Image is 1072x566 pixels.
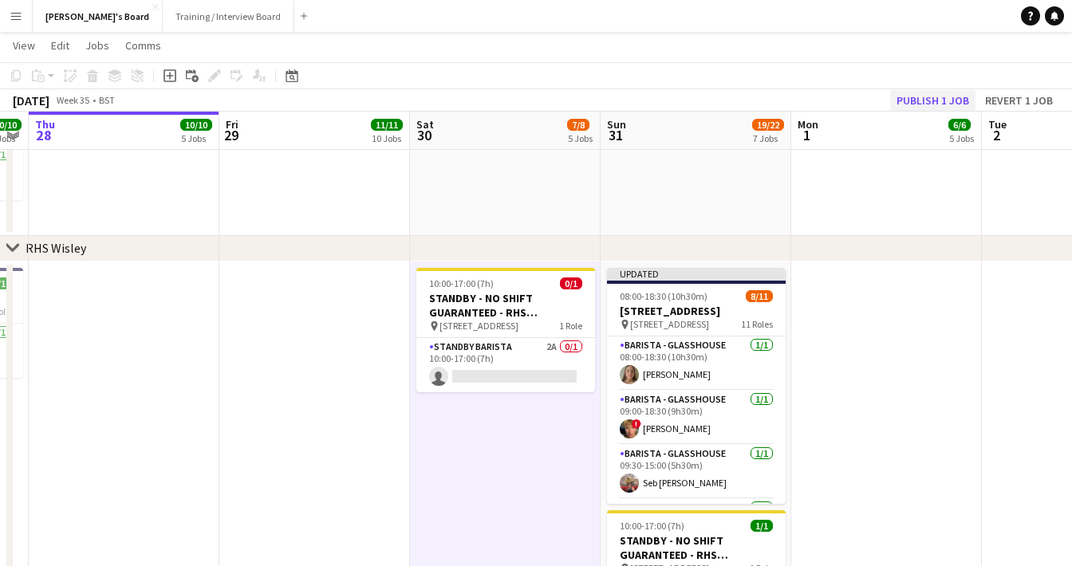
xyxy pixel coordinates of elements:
span: 6/6 [948,119,971,131]
span: 8/11 [746,290,773,302]
div: [DATE] [13,92,49,108]
span: 29 [223,126,238,144]
span: Edit [51,38,69,53]
div: 7 Jobs [753,132,783,144]
button: Publish 1 job [890,90,975,111]
div: 5 Jobs [568,132,593,144]
span: 1/1 [751,520,773,532]
span: 10:00-17:00 (7h) [620,520,684,532]
span: Sun [607,117,626,132]
span: 7/8 [567,119,589,131]
span: Week 35 [53,94,93,106]
div: RHS Wisley [26,240,86,256]
div: 5 Jobs [949,132,974,144]
app-job-card: 10:00-17:00 (7h)0/1STANDBY - NO SHIFT GUARANTEED - RHS [STREET_ADDRESS] [STREET_ADDRESS]1 RoleSTA... [416,268,595,392]
span: Sat [416,117,434,132]
app-card-role: STANDBY BARISTA2A0/110:00-17:00 (7h) [416,338,595,392]
span: 31 [605,126,626,144]
div: 10 Jobs [372,132,402,144]
span: Comms [125,38,161,53]
span: 19/22 [752,119,784,131]
span: 10:00-17:00 (7h) [429,277,494,289]
a: Edit [45,35,76,56]
span: 10/10 [180,119,212,131]
span: [STREET_ADDRESS] [630,318,709,330]
app-job-card: Updated08:00-18:30 (10h30m)8/11[STREET_ADDRESS] [STREET_ADDRESS]11 RolesBarista - Glasshouse1/108... [607,268,786,504]
app-card-role: Barista - Glasshouse1/109:00-18:30 (9h30m)![PERSON_NAME] [607,391,786,445]
app-card-role: Barista - Glasshouse1/108:00-18:30 (10h30m)[PERSON_NAME] [607,336,786,391]
app-card-role: Barista - Glasshouse1/1 [607,499,786,553]
div: 5 Jobs [181,132,211,144]
a: View [6,35,41,56]
span: 1 Role [559,320,582,332]
span: View [13,38,35,53]
span: Jobs [85,38,109,53]
div: Updated [607,268,786,281]
h3: STANDBY - NO SHIFT GUARANTEED - RHS [STREET_ADDRESS] [607,533,786,562]
span: [STREET_ADDRESS] [439,320,518,332]
span: 11 Roles [741,318,773,330]
span: 1 [795,126,818,144]
span: 30 [414,126,434,144]
span: 28 [33,126,55,144]
span: Mon [798,117,818,132]
span: 11/11 [371,119,403,131]
button: [PERSON_NAME]'s Board [33,1,163,32]
span: 08:00-18:30 (10h30m) [620,290,707,302]
span: 2 [986,126,1007,144]
div: BST [99,94,115,106]
button: Revert 1 job [979,90,1059,111]
a: Jobs [79,35,116,56]
h3: STANDBY - NO SHIFT GUARANTEED - RHS [STREET_ADDRESS] [416,291,595,320]
span: 0/1 [560,277,582,289]
app-card-role: Barista - Glasshouse1/109:30-15:00 (5h30m)Seb [PERSON_NAME] [607,445,786,499]
span: ! [632,419,641,429]
button: Training / Interview Board [163,1,294,32]
span: Fri [226,117,238,132]
span: Tue [988,117,1007,132]
a: Comms [119,35,167,56]
h3: [STREET_ADDRESS] [607,304,786,318]
span: Thu [35,117,55,132]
